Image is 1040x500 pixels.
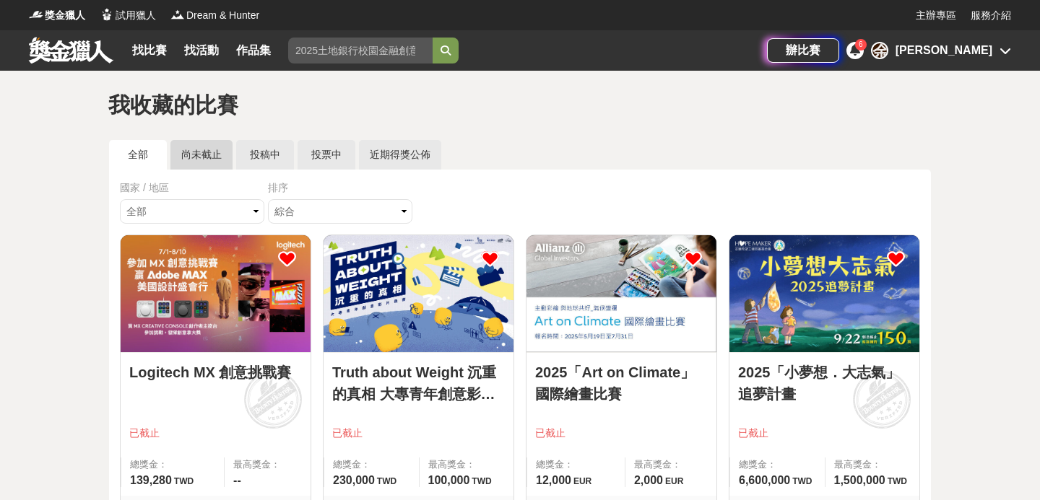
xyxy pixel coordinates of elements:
a: Cover Image [324,235,513,353]
img: Logo [100,7,114,22]
span: EUR [573,476,591,486]
span: 試用獵人 [116,8,156,23]
span: -- [233,474,241,486]
span: TWD [888,476,907,486]
span: 獎金獵人 [45,8,85,23]
a: 投票中 [298,140,355,170]
span: TWD [174,476,194,486]
span: TWD [472,476,491,486]
a: 服務介紹 [971,8,1011,23]
img: Cover Image [526,235,716,352]
span: 已截止 [738,426,911,441]
span: Dream & Hunter [186,8,259,23]
span: 總獎金： [333,457,410,472]
span: 總獎金： [739,457,816,472]
a: 尚未截止 [170,140,233,170]
a: 2025「Art on Climate」國際繪畫比賽 [535,361,708,405]
div: 國家 / 地區 [120,180,268,196]
img: Cover Image [729,235,919,352]
a: 辦比賽 [767,38,839,63]
span: TWD [377,476,396,486]
img: Cover Image [121,235,311,352]
input: 2025土地銀行校園金融創意挑戰賽：從你出發 開啟智慧金融新頁 [288,38,433,63]
span: 最高獎金： [428,457,506,472]
span: 100,000 [428,474,470,486]
span: 已截止 [332,426,505,441]
img: Logo [29,7,43,22]
span: TWD [792,476,812,486]
a: Logo獎金獵人 [29,8,85,23]
span: 已截止 [129,426,302,441]
span: 2,000 [634,474,663,486]
span: 6,600,000 [739,474,790,486]
span: 最高獎金： [834,457,911,472]
h1: 我收藏的比賽 [108,92,932,118]
a: Cover Image [121,235,311,353]
a: 全部 [109,140,167,170]
a: 2025「小夢想．大志氣」追夢計畫 [738,361,911,405]
span: 139,280 [130,474,172,486]
div: 余 [871,42,888,59]
a: LogoDream & Hunter [170,8,259,23]
a: 作品集 [230,40,277,61]
a: Cover Image [526,235,716,353]
a: Logitech MX 創意挑戰賽 [129,361,302,383]
a: 近期得獎公佈 [359,140,441,170]
span: 總獎金： [536,457,616,472]
a: 找比賽 [126,40,173,61]
a: 主辦專區 [916,8,956,23]
a: 投稿中 [236,140,294,170]
img: Cover Image [324,235,513,352]
span: 12,000 [536,474,571,486]
a: Truth about Weight 沉重的真相 大專青年創意影片競賽 [332,361,505,405]
span: 6 [859,40,863,48]
span: 1,500,000 [834,474,885,486]
div: [PERSON_NAME] [896,42,992,59]
span: 最高獎金： [634,457,708,472]
a: Cover Image [729,235,919,353]
span: 230,000 [333,474,375,486]
span: 最高獎金： [233,457,302,472]
span: 已截止 [535,426,708,441]
img: Logo [170,7,185,22]
div: 排序 [268,180,416,196]
span: EUR [665,476,683,486]
a: 找活動 [178,40,225,61]
a: Logo試用獵人 [100,8,156,23]
span: 總獎金： [130,457,215,472]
